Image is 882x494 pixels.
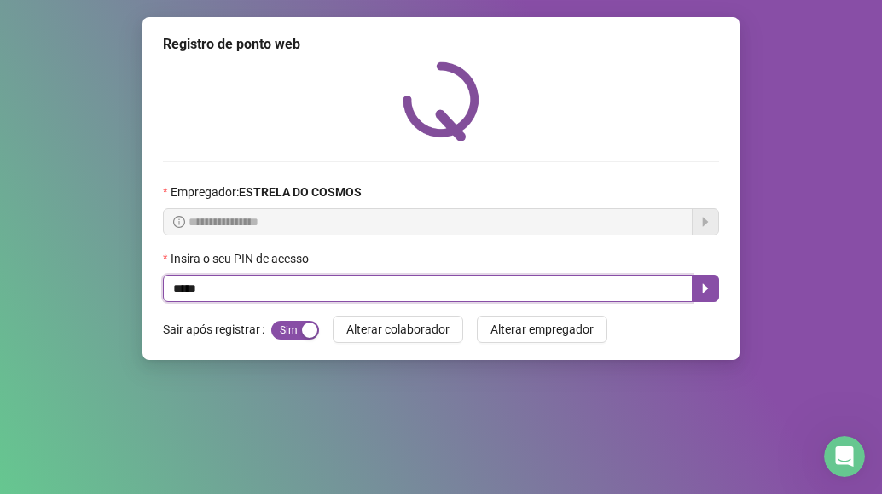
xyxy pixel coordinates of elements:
span: caret-right [699,282,712,295]
span: Alterar empregador [490,320,594,339]
span: Empregador : [171,183,362,201]
div: Registro de ponto web [163,34,719,55]
label: Sair após registrar [163,316,271,343]
iframe: Intercom live chat [824,436,865,477]
span: info-circle [173,216,185,228]
span: Alterar colaborador [346,320,450,339]
button: Alterar empregador [477,316,607,343]
strong: ESTRELA DO COSMOS [239,185,362,199]
label: Insira o seu PIN de acesso [163,249,320,268]
button: Alterar colaborador [333,316,463,343]
img: QRPoint [403,61,479,141]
